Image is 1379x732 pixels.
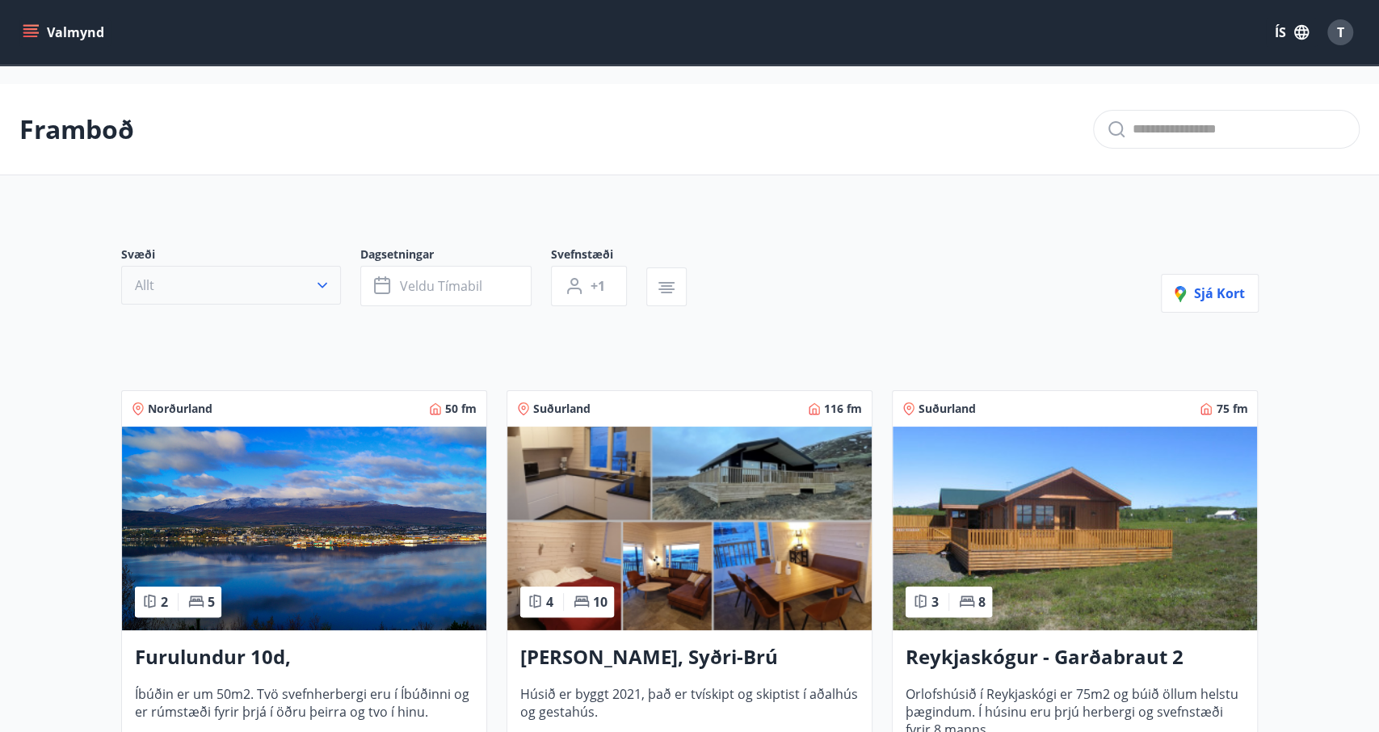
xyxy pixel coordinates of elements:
[591,277,605,295] span: +1
[1216,401,1247,417] span: 75 fm
[919,401,976,417] span: Suðurland
[445,401,477,417] span: 50 fm
[824,401,862,417] span: 116 fm
[533,401,591,417] span: Suðurland
[593,593,608,611] span: 10
[161,593,168,611] span: 2
[360,266,532,306] button: Veldu tímabil
[400,277,482,295] span: Veldu tímabil
[1266,18,1318,47] button: ÍS
[931,593,939,611] span: 3
[906,643,1244,672] h3: Reykjaskógur - Garðabraut 2
[1337,23,1344,41] span: T
[551,246,646,266] span: Svefnstæði
[121,266,341,305] button: Allt
[19,18,111,47] button: menu
[893,427,1257,630] img: Paella dish
[1175,284,1245,302] span: Sjá kort
[122,427,486,630] img: Paella dish
[546,593,553,611] span: 4
[507,427,872,630] img: Paella dish
[1321,13,1360,52] button: T
[121,246,360,266] span: Svæði
[520,643,859,672] h3: [PERSON_NAME], Syðri-Brú
[135,276,154,294] span: Allt
[978,593,986,611] span: 8
[208,593,215,611] span: 5
[551,266,627,306] button: +1
[135,643,473,672] h3: Furulundur 10d, [GEOGRAPHIC_DATA]
[360,246,551,266] span: Dagsetningar
[19,111,134,147] p: Framboð
[1161,274,1259,313] button: Sjá kort
[148,401,212,417] span: Norðurland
